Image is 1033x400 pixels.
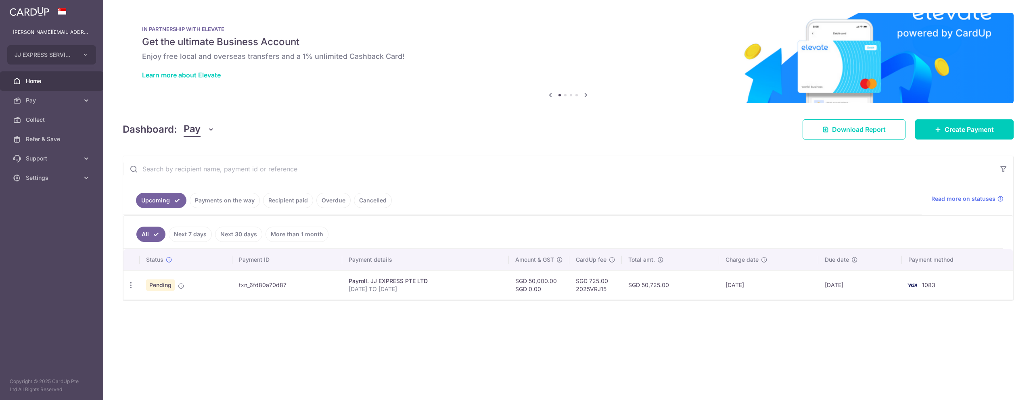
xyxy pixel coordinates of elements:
[818,270,902,300] td: [DATE]
[7,45,96,65] button: JJ EXPRESS SERVICES
[515,256,554,264] span: Amount & GST
[509,270,569,300] td: SGD 50,000.00 SGD 0.00
[123,122,177,137] h4: Dashboard:
[569,270,622,300] td: SGD 725.00 2025VRJ15
[825,256,849,264] span: Due date
[349,277,502,285] div: Payroll. JJ EXPRESS PTE LTD
[26,116,79,124] span: Collect
[349,285,502,293] p: [DATE] TO [DATE]
[904,280,920,290] img: Bank Card
[136,227,165,242] a: All
[342,249,509,270] th: Payment details
[26,154,79,162] span: Support
[354,193,392,208] a: Cancelled
[123,13,1014,103] img: Renovation banner
[832,125,886,134] span: Download Report
[622,270,719,300] td: SGD 50,725.00
[142,52,994,61] h6: Enjoy free local and overseas transfers and a 1% unlimited Cashback Card!
[576,256,606,264] span: CardUp fee
[26,96,79,104] span: Pay
[142,71,221,79] a: Learn more about Elevate
[931,195,995,203] span: Read more on statuses
[316,193,351,208] a: Overdue
[26,135,79,143] span: Refer & Save
[26,174,79,182] span: Settings
[123,156,994,182] input: Search by recipient name, payment id or reference
[10,6,49,16] img: CardUp
[184,122,201,137] span: Pay
[215,227,262,242] a: Next 30 days
[628,256,655,264] span: Total amt.
[142,35,994,48] h5: Get the ultimate Business Account
[142,26,994,32] p: IN PARTNERSHIP WITH ELEVATE
[263,193,313,208] a: Recipient paid
[232,270,342,300] td: txn_6fd80a70d87
[902,249,1013,270] th: Payment method
[719,270,818,300] td: [DATE]
[136,193,186,208] a: Upcoming
[169,227,212,242] a: Next 7 days
[922,281,935,288] span: 1083
[945,125,994,134] span: Create Payment
[184,122,215,137] button: Pay
[803,119,905,140] a: Download Report
[15,51,74,59] span: JJ EXPRESS SERVICES
[13,28,90,36] p: [PERSON_NAME][EMAIL_ADDRESS][DOMAIN_NAME]
[915,119,1014,140] a: Create Payment
[146,256,163,264] span: Status
[232,249,342,270] th: Payment ID
[726,256,759,264] span: Charge date
[146,279,175,291] span: Pending
[931,195,1004,203] a: Read more on statuses
[266,227,328,242] a: More than 1 month
[26,77,79,85] span: Home
[190,193,260,208] a: Payments on the way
